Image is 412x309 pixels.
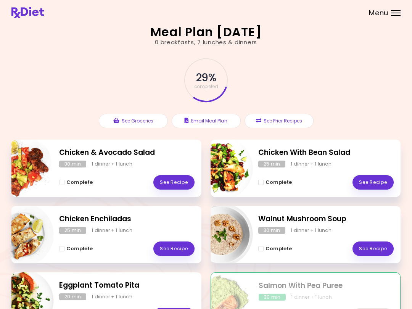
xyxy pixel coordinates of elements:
a: See Recipe - Chicken With Bean Salad [352,175,394,190]
span: Complete [266,179,292,185]
div: 1 dinner + 1 lunch [92,293,132,300]
img: Info - Chicken With Bean Salad [190,137,253,200]
h2: Chicken Enchiladas [59,214,195,225]
a: See Recipe - Walnut Mushroom Soup [352,241,394,256]
span: Complete [266,246,292,252]
span: Menu [369,10,388,16]
a: See Recipe - Chicken & Avocado Salad [153,175,195,190]
span: Complete [66,179,93,185]
button: See Groceries [99,114,168,128]
button: See Prior Recipes [245,114,314,128]
div: 30 min [258,227,285,234]
div: 0 breakfasts , 7 lunches & dinners [155,38,257,47]
span: Complete [66,246,93,252]
h2: Salmon With Pea Puree [259,280,393,291]
button: Email Meal Plan [172,114,241,128]
div: 1 dinner + 1 lunch [291,227,332,234]
button: Complete - Chicken Enchiladas [59,244,93,253]
button: Complete - Walnut Mushroom Soup [258,244,292,253]
h2: Eggplant Tomato Pita [59,280,195,291]
span: completed [194,84,218,89]
h2: Chicken With Bean Salad [258,147,394,158]
a: See Recipe - Chicken Enchiladas [153,241,195,256]
div: 20 min [59,293,86,300]
h2: Walnut Mushroom Soup [258,214,394,225]
button: Complete - Chicken With Bean Salad [258,178,292,187]
div: 1 dinner + 1 lunch [92,161,132,167]
img: Info - Walnut Mushroom Soup [190,203,253,266]
div: 30 min [259,294,286,301]
button: Complete - Chicken & Avocado Salad [59,178,93,187]
h2: Meal Plan [DATE] [150,26,262,38]
div: 1 dinner + 1 lunch [291,161,332,167]
div: 1 dinner + 1 lunch [92,227,132,234]
div: 30 min [59,161,86,167]
span: 29 % [196,71,216,84]
h2: Chicken & Avocado Salad [59,147,195,158]
div: 25 min [258,161,285,167]
div: 1 dinner + 1 lunch [291,294,332,301]
img: RxDiet [11,7,44,18]
div: 25 min [59,227,86,234]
